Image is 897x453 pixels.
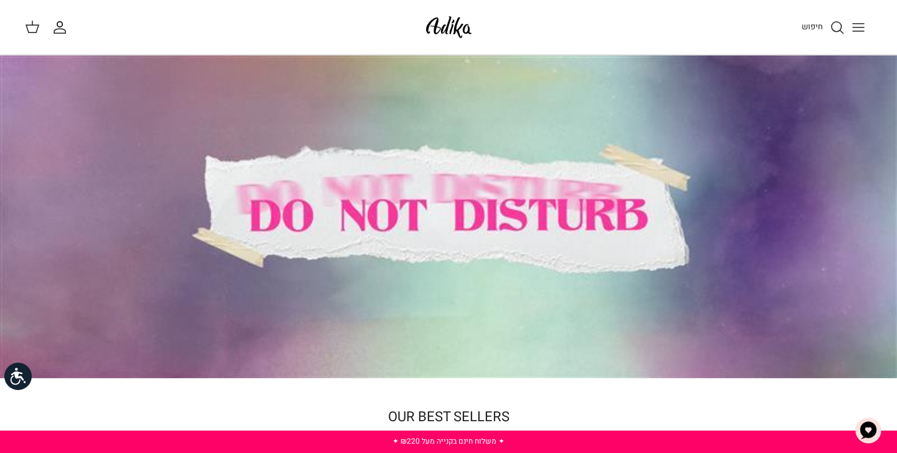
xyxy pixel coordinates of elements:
a: OUR BEST SELLERS [388,408,510,427]
button: Toggle menu [845,14,872,41]
span: חיפוש [802,21,823,32]
a: ✦ משלוח חינם בקנייה מעל ₪220 ✦ [392,436,505,447]
img: Adika IL [422,12,475,42]
a: החשבון שלי [52,20,72,35]
a: חיפוש [802,20,845,35]
button: צ'אט [850,412,887,449]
